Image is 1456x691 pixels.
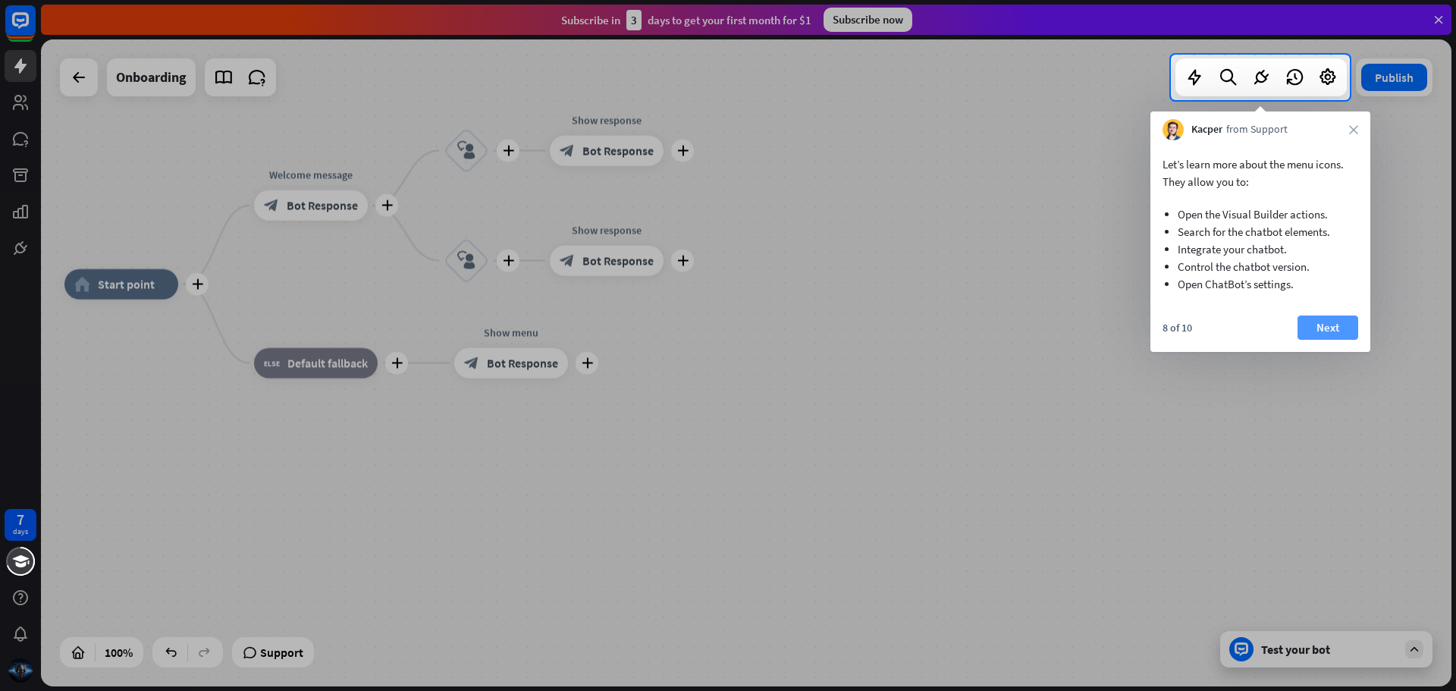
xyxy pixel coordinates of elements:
li: Search for the chatbot elements. [1178,223,1343,240]
p: Let’s learn more about the menu icons. They allow you to: [1163,155,1358,190]
li: Integrate your chatbot. [1178,240,1343,258]
li: Open the Visual Builder actions. [1178,206,1343,223]
button: Next [1298,316,1358,340]
button: Open LiveChat chat widget [12,6,58,52]
li: Control the chatbot version. [1178,258,1343,275]
span: from Support [1226,122,1288,137]
i: close [1349,125,1358,134]
li: Open ChatBot’s settings. [1178,275,1343,293]
div: 8 of 10 [1163,321,1192,335]
span: Kacper [1191,122,1222,137]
